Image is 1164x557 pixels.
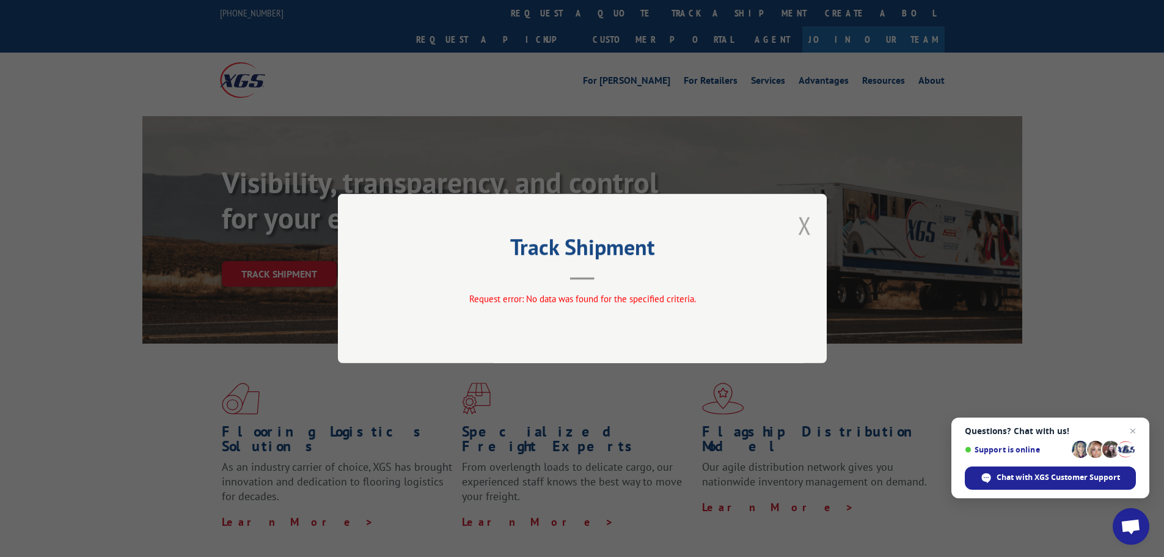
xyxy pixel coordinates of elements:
span: Close chat [1126,424,1140,438]
span: Support is online [965,445,1067,454]
span: Questions? Chat with us! [965,426,1136,436]
span: Request error: No data was found for the specified criteria. [469,293,695,304]
div: Open chat [1113,508,1149,545]
h2: Track Shipment [399,238,766,262]
span: Chat with XGS Customer Support [997,472,1120,483]
div: Chat with XGS Customer Support [965,467,1136,490]
button: Close modal [798,209,811,242]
